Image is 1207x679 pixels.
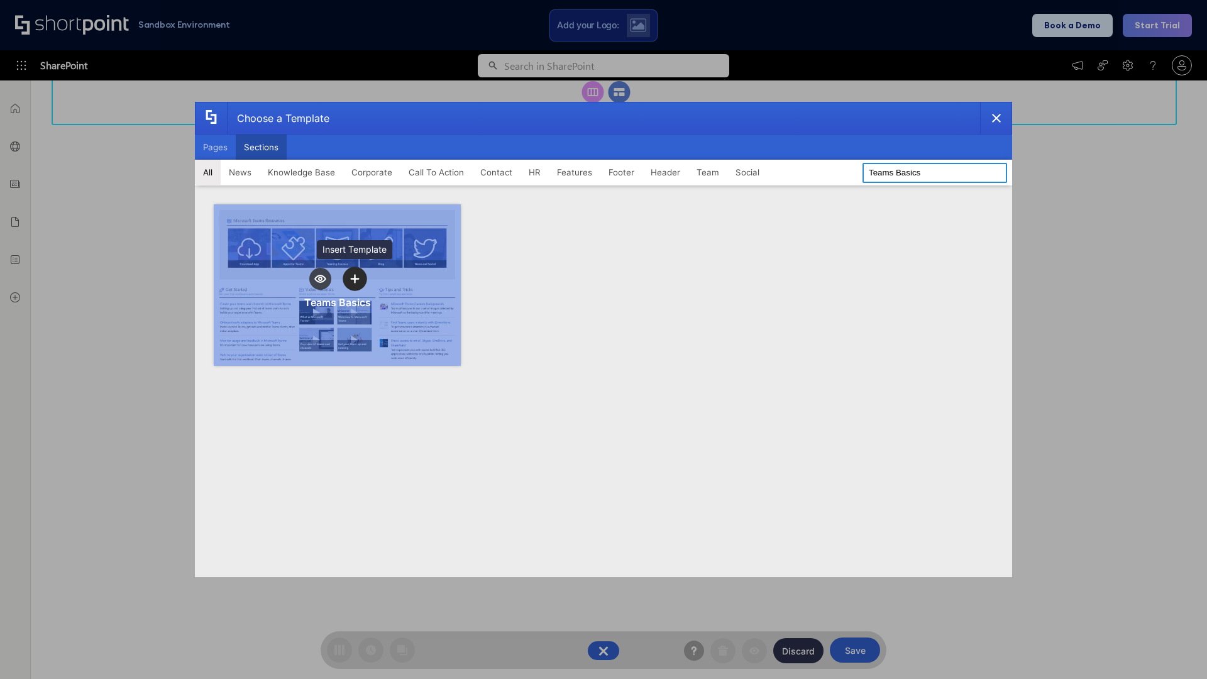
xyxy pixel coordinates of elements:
div: Teams Basics [304,296,371,309]
button: Call To Action [400,160,472,185]
input: Search [863,163,1007,183]
iframe: Chat Widget [1144,619,1207,679]
div: Choose a Template [227,102,329,134]
button: Team [688,160,727,185]
button: Corporate [343,160,400,185]
button: Header [642,160,688,185]
button: HR [521,160,549,185]
button: Sections [236,135,287,160]
button: Pages [195,135,236,160]
button: Contact [472,160,521,185]
div: template selector [195,102,1012,577]
button: Footer [600,160,642,185]
button: Social [727,160,768,185]
button: Features [549,160,600,185]
button: All [195,160,221,185]
button: News [221,160,260,185]
button: Knowledge Base [260,160,343,185]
